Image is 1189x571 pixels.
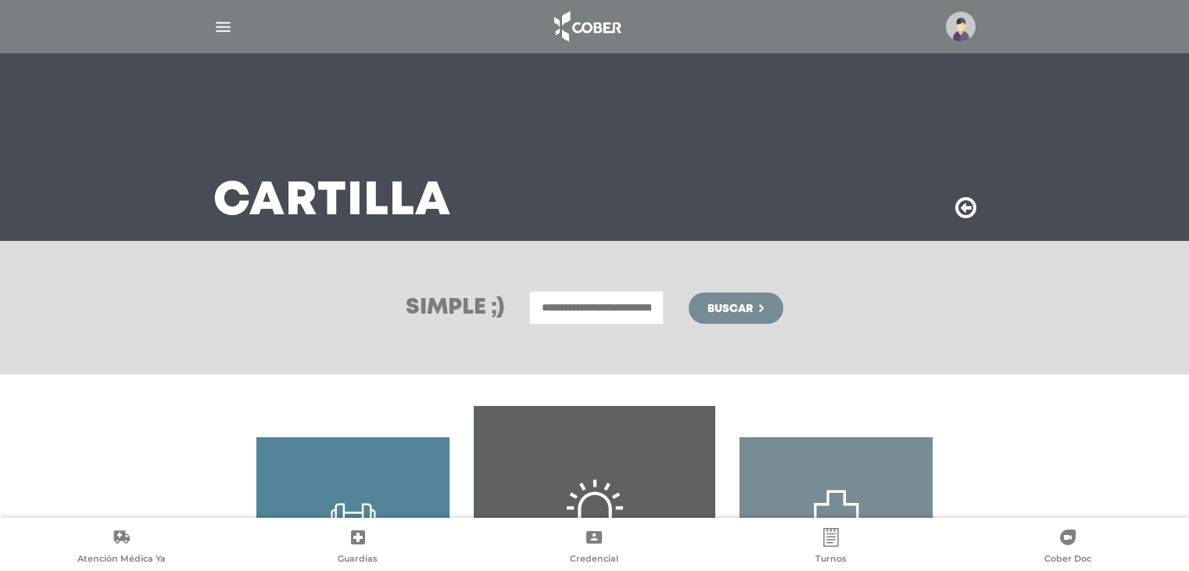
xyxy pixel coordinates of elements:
span: Buscar [707,303,753,314]
img: Cober_menu-lines-white.svg [213,17,233,37]
h3: Cartilla [213,181,451,222]
span: Turnos [815,553,847,567]
h3: Simple ;) [406,297,504,319]
span: Guardias [338,553,378,567]
img: logo_cober_home-white.png [546,8,628,45]
img: profile-placeholder.svg [946,12,976,41]
a: Credencial [476,528,713,568]
a: Turnos [713,528,950,568]
span: Cober Doc [1044,553,1091,567]
a: Atención Médica Ya [3,528,240,568]
a: Guardias [240,528,477,568]
button: Buscar [689,293,783,324]
span: Credencial [570,553,618,567]
a: Cober Doc [949,528,1186,568]
span: Atención Médica Ya [77,553,166,567]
